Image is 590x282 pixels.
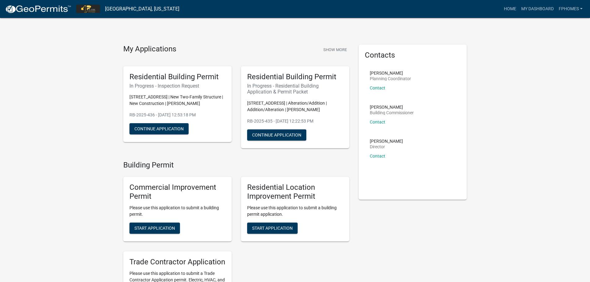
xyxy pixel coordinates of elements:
span: Start Application [252,226,293,231]
p: Please use this application to submit a building permit application. [247,205,343,218]
h5: Commercial Improvement Permit [129,183,225,201]
p: [PERSON_NAME] [370,105,414,109]
button: Show More [321,45,349,55]
a: FPHomes [556,3,585,15]
button: Continue Application [129,123,189,134]
h5: Trade Contractor Application [129,258,225,267]
p: [STREET_ADDRESS] | Alteration/Addition | Addition/Alteration | [PERSON_NAME] [247,100,343,113]
h4: My Applications [123,45,176,54]
p: Director [370,145,403,149]
a: My Dashboard [519,3,556,15]
p: Building Commissioner [370,111,414,115]
span: Start Application [134,226,175,231]
h4: Building Permit [123,161,349,170]
a: Home [501,3,519,15]
p: RB-2025-435 - [DATE] 12:22:53 PM [247,118,343,124]
p: Please use this application to submit a building permit. [129,205,225,218]
a: Contact [370,154,385,158]
button: Start Application [129,223,180,234]
a: Contact [370,85,385,90]
p: [PERSON_NAME] [370,71,411,75]
button: Start Application [247,223,298,234]
h5: Residential Building Permit [129,72,225,81]
p: [PERSON_NAME] [370,139,403,143]
a: [GEOGRAPHIC_DATA], [US_STATE] [105,4,179,14]
h5: Residential Location Improvement Permit [247,183,343,201]
a: Contact [370,119,385,124]
h5: Residential Building Permit [247,72,343,81]
p: [STREET_ADDRESS] | New Two-Family Structure | New Construction | [PERSON_NAME] [129,94,225,107]
h6: In Progress - Inspection Request [129,83,225,89]
p: Planning Coordinator [370,76,411,81]
p: RB-2025-436 - [DATE] 12:53:18 PM [129,112,225,118]
h6: In Progress - Residential Building Application & Permit Packet [247,83,343,95]
button: Continue Application [247,129,306,141]
h5: Contacts [365,51,461,60]
img: Clark County, Indiana [76,5,100,13]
